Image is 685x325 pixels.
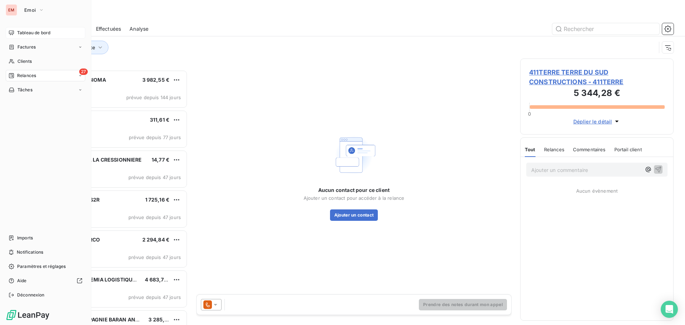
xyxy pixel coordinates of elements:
[24,7,36,13] span: Emoi
[96,25,121,32] span: Effectuées
[145,197,170,203] span: 1 725,16 €
[529,87,665,101] h3: 5 344,28 €
[331,132,377,178] img: Empty state
[576,188,618,194] span: Aucun évènement
[17,278,27,284] span: Aide
[419,299,507,310] button: Prendre des notes durant mon appel
[318,187,390,194] span: Aucun contact pour ce client
[529,67,665,87] span: 411TERRE TERRE DU SUD CONSTRUCTIONS - 411TERRE
[573,118,612,125] span: Déplier le détail
[17,44,36,50] span: Factures
[17,72,36,79] span: Relances
[544,147,564,152] span: Relances
[17,249,43,255] span: Notifications
[17,292,45,298] span: Déconnexion
[145,276,172,283] span: 4 683,73 €
[6,4,17,16] div: EM
[130,25,148,32] span: Analyse
[17,263,66,270] span: Paramètres et réglages
[6,275,85,286] a: Aide
[150,117,169,123] span: 311,61 €
[142,77,170,83] span: 3 982,55 €
[573,147,606,152] span: Commentaires
[152,157,169,163] span: 14,77 €
[614,147,642,152] span: Portail client
[79,68,88,75] span: 27
[6,309,50,321] img: Logo LeanPay
[525,147,536,152] span: Tout
[17,235,33,241] span: Imports
[128,174,181,180] span: prévue depuis 47 jours
[34,70,188,325] div: grid
[330,209,378,221] button: Ajouter un contact
[17,58,32,65] span: Clients
[17,87,32,93] span: Tâches
[128,254,181,260] span: prévue depuis 47 jours
[571,117,623,126] button: Déplier le détail
[661,301,678,318] div: Open Intercom Messenger
[128,294,181,300] span: prévue depuis 47 jours
[50,157,142,163] span: 411AFU005 AFUL LA CRESSIONNIERE
[50,316,168,323] span: 411BARAN COMPAGNIE BARAN AND CO INVEST
[126,95,181,100] span: prévue depuis 144 jours
[142,237,170,243] span: 2 294,84 €
[528,111,531,117] span: 0
[148,316,175,323] span: 3 285,77 €
[50,276,148,283] span: 411VIN005 VINDEMIA LOGISTIQUE / VL1
[304,195,405,201] span: Ajouter un contact pour accéder à la relance
[17,30,50,36] span: Tableau de bord
[129,134,181,140] span: prévue depuis 77 jours
[552,23,659,35] input: Rechercher
[128,214,181,220] span: prévue depuis 47 jours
